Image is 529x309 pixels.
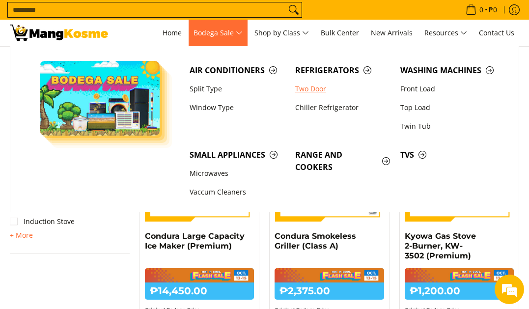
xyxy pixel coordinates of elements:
h6: ₱2,375.00 [275,282,384,300]
span: We're online! [57,92,136,192]
span: Small Appliances [190,149,285,161]
a: Condura Large Capacity Ice Maker (Premium) [145,231,245,251]
span: Air Conditioners [190,64,285,77]
a: Vaccum Cleaners [185,183,290,202]
a: Washing Machines [395,61,501,80]
a: Shop by Class [250,20,314,46]
span: • [463,4,500,15]
a: Bulk Center [316,20,364,46]
a: Chiller Refrigerator [290,98,395,117]
span: Resources [424,27,467,39]
a: TVs [395,145,501,164]
a: New Arrivals [366,20,418,46]
a: Range and Cookers [290,145,395,176]
h6: ₱1,200.00 [405,282,514,300]
a: Bodega Sale [189,20,248,46]
button: Search [286,2,302,17]
a: Top Load [395,98,501,117]
a: Front Load [395,80,501,98]
span: + More [10,231,33,239]
span: Contact Us [479,28,514,37]
span: Shop by Class [254,27,309,39]
span: Range and Cookers [295,149,390,173]
h6: ₱14,450.00 [145,282,254,300]
a: Small Appliances [185,145,290,164]
a: Split Type [185,80,290,98]
a: Contact Us [474,20,519,46]
nav: Main Menu [118,20,519,46]
span: Bulk Center [321,28,359,37]
a: Air Conditioners [185,61,290,80]
div: Minimize live chat window [161,5,185,28]
textarea: Type your message and hit 'Enter' [5,205,187,240]
a: Twin Tub [395,117,501,136]
summary: Open [10,229,33,241]
span: Bodega Sale [194,27,243,39]
a: Microwaves [185,165,290,183]
a: Window Type [185,98,290,117]
a: Two Door [290,80,395,98]
div: Chat with us now [51,55,165,68]
a: Condura Smokeless Griller (Class A) [275,231,356,251]
span: 0 [478,6,485,13]
img: Hot N Cool: Mang Kosme MID-PAYDAY APPLIANCES SALE! l Mang Kosme [10,25,108,41]
span: TVs [400,149,496,161]
a: Resources [419,20,472,46]
span: New Arrivals [371,28,413,37]
span: ₱0 [487,6,499,13]
a: Refrigerators [290,61,395,80]
a: Induction Stove [10,214,75,229]
span: Home [163,28,182,37]
a: Home [158,20,187,46]
span: Refrigerators [295,64,390,77]
a: Kyowa Gas Stove 2-Burner, KW-3502 (Premium) [405,231,476,260]
img: Bodega Sale [40,61,160,136]
span: Washing Machines [400,64,496,77]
